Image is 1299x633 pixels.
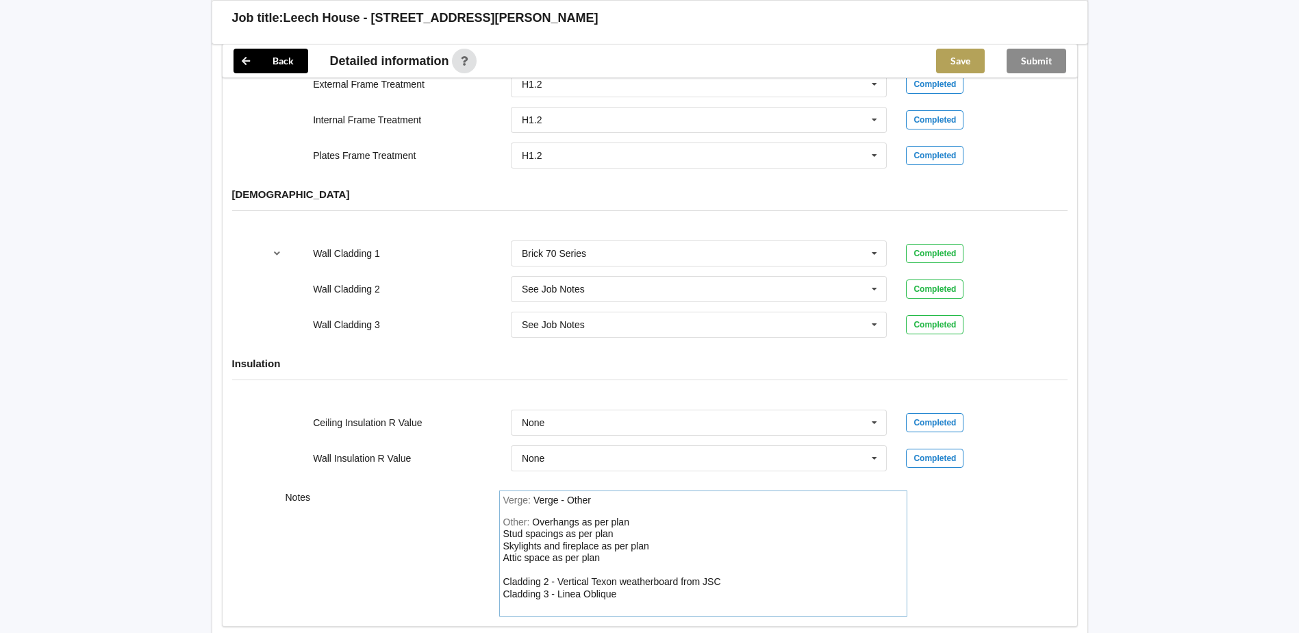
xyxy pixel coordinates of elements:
div: Completed [906,244,963,263]
div: Completed [906,110,963,129]
div: See Job Notes [522,320,585,330]
label: Wall Cladding 3 [313,319,380,330]
h3: Job title: [232,10,283,26]
label: Plates Frame Treatment [313,150,416,161]
div: Completed [906,413,963,432]
div: Verge [533,495,591,506]
label: Wall Cladding 2 [313,284,380,295]
label: Wall Cladding 1 [313,248,380,259]
div: Notes [276,491,490,617]
label: External Frame Treatment [313,79,425,90]
label: Ceiling Insulation R Value [313,417,422,428]
div: H1.2 [522,79,542,89]
div: None [522,418,544,427]
div: Other [503,517,721,599]
span: Other: [503,517,533,527]
div: H1.2 [522,151,542,160]
h3: Leech House - [STREET_ADDRESS][PERSON_NAME] [283,10,598,26]
button: reference-toggle [264,241,290,266]
button: Save [936,49,985,73]
label: Wall Insulation R Value [313,453,411,464]
span: Verge : [503,495,533,506]
div: None [522,454,544,463]
div: Completed [906,315,963,334]
div: Completed [906,449,963,468]
label: Internal Frame Treatment [313,114,421,125]
div: Completed [906,146,963,165]
button: Back [234,49,308,73]
div: Completed [906,75,963,94]
div: Completed [906,280,963,299]
h4: [DEMOGRAPHIC_DATA] [232,188,1068,201]
div: H1.2 [522,115,542,125]
h4: Insulation [232,357,1068,370]
div: Brick 70 Series [522,249,586,258]
form: notes-field [499,491,907,617]
div: See Job Notes [522,284,585,294]
span: Detailed information [330,55,449,67]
